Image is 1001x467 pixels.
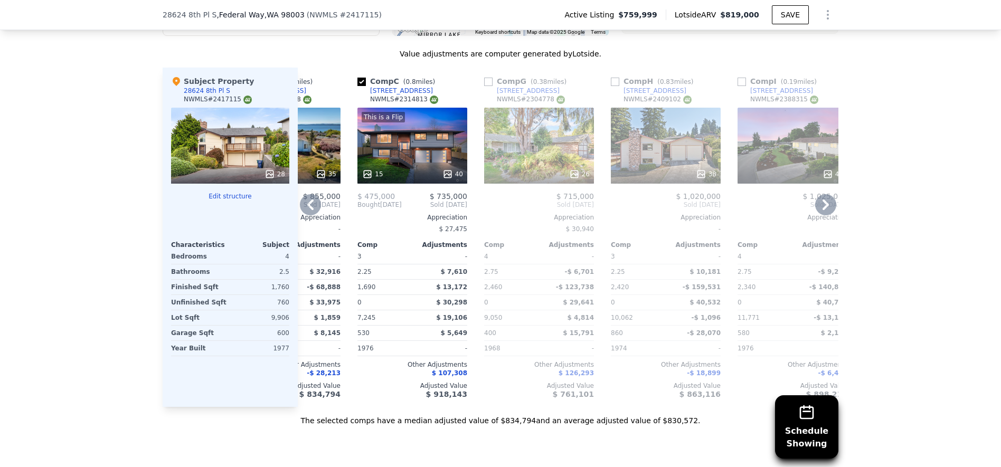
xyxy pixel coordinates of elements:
span: 0 [738,299,742,306]
div: Finished Sqft [171,280,228,294]
div: 1974 [611,341,664,356]
div: Other Adjustments [357,360,467,369]
span: $ 8,145 [314,329,341,337]
span: # 2417115 [339,11,379,19]
div: 2.5 [232,264,289,279]
span: 4 [738,253,742,260]
button: Edit structure [171,192,289,201]
div: Other Adjustments [611,360,721,369]
span: ( miles) [399,78,439,85]
span: $ 715,000 [556,192,594,201]
a: [STREET_ADDRESS] [357,87,433,95]
span: $ 33,975 [309,299,341,306]
span: 530 [357,329,370,337]
span: Sold [DATE] [484,201,594,209]
img: NWMLS Logo [303,96,311,104]
img: NWMLS Logo [430,96,438,104]
button: SAVE [772,5,809,24]
div: Appreciation [738,213,847,222]
div: Comp C [357,76,439,87]
span: 9,050 [484,314,502,321]
div: [DATE] [357,201,402,209]
span: NWMLS [309,11,337,19]
div: - [611,222,721,236]
span: Sold [DATE] [402,201,467,209]
div: Appreciation [611,213,721,222]
span: ( miles) [653,78,697,85]
a: [STREET_ADDRESS] [484,87,560,95]
span: -$ 28,213 [307,369,341,377]
img: NWMLS Logo [683,96,692,104]
span: ( miles) [777,78,821,85]
div: 28624 8th Pl S [184,87,230,95]
span: -$ 28,070 [687,329,721,337]
span: -$ 6,701 [565,268,594,275]
span: -$ 159,531 [683,283,721,291]
span: 0.38 [533,78,547,85]
span: $ 1,020,000 [676,192,721,201]
span: $ 863,116 [679,390,721,398]
span: 10,062 [611,314,633,321]
div: 760 [232,295,289,310]
span: $ 107,308 [432,369,467,377]
span: $ 30,298 [436,299,467,306]
span: Sold [DATE] [738,201,847,209]
span: 2,340 [738,283,756,291]
button: ScheduleShowing [775,395,838,459]
div: 28 [265,169,285,179]
div: [STREET_ADDRESS] [750,87,813,95]
span: 0.83 [660,78,674,85]
span: 0.19 [783,78,797,85]
span: 2,420 [611,283,629,291]
div: - [288,341,341,356]
div: Comp G [484,76,571,87]
span: Map data ©2025 Google [527,29,584,35]
span: 0 [357,299,362,306]
div: Adjustments [792,241,847,249]
span: Bought [357,201,380,209]
span: -$ 9,207 [818,268,847,275]
div: - [288,249,341,264]
div: - [668,341,721,356]
div: Lot Sqft [171,310,228,325]
div: Adjustments [286,241,341,249]
div: - [541,249,594,264]
span: $ 15,791 [563,329,594,337]
span: $ 1,859 [314,314,341,321]
span: -$ 140,881 [809,283,847,291]
div: - [795,341,847,356]
div: Bedrooms [171,249,228,264]
span: $ 40,532 [690,299,721,306]
span: $ 918,143 [426,390,467,398]
div: - [668,249,721,264]
span: $ 5,649 [441,329,467,337]
span: $ 1,025,000 [802,192,847,201]
span: $ 475,000 [357,192,395,201]
span: $ 2,170 [821,329,847,337]
div: Unfinished Sqft [171,295,228,310]
div: Adjusted Value [484,382,594,390]
div: Adjusted Value [738,382,847,390]
div: Characteristics [171,241,230,249]
div: - [414,249,467,264]
div: 1976 [738,341,790,356]
div: Adjusted Value [611,382,721,390]
div: Adjustments [666,241,721,249]
div: 26 [569,169,590,179]
div: Comp [611,241,666,249]
div: 15 [362,169,383,179]
div: [STREET_ADDRESS] [497,87,560,95]
span: -$ 1,096 [692,314,721,321]
span: $ 30,940 [566,225,594,233]
span: 1,690 [357,283,375,291]
span: 0.8 [405,78,415,85]
span: , Federal Way [216,9,304,20]
div: 1976 [357,341,410,356]
span: 28624 8th Pl S [163,9,216,20]
span: $ 834,794 [299,390,341,398]
span: 400 [484,329,496,337]
div: ( ) [307,9,382,20]
span: -$ 6,435 [818,369,847,377]
div: 2.25 [357,264,410,279]
div: 9,906 [232,310,289,325]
